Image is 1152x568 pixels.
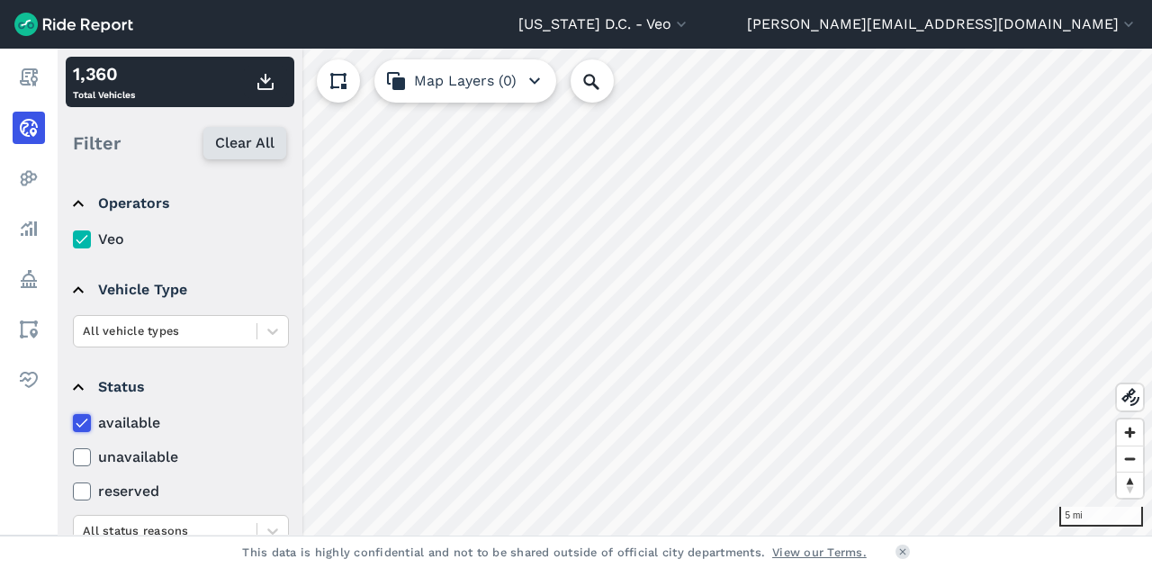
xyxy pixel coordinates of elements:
[73,481,289,502] label: reserved
[73,178,286,229] summary: Operators
[13,364,45,396] a: Health
[73,60,135,104] div: Total Vehicles
[73,362,286,412] summary: Status
[73,446,289,468] label: unavailable
[66,115,294,171] div: Filter
[13,263,45,295] a: Policy
[571,59,643,103] input: Search Location or Vehicles
[374,59,556,103] button: Map Layers (0)
[215,132,274,154] span: Clear All
[1117,419,1143,446] button: Zoom in
[14,13,133,36] img: Ride Report
[13,112,45,144] a: Realtime
[73,412,289,434] label: available
[73,229,289,250] label: Veo
[1117,472,1143,498] button: Reset bearing to north
[73,265,286,315] summary: Vehicle Type
[13,212,45,245] a: Analyze
[518,14,690,35] button: [US_STATE] D.C. - Veo
[13,61,45,94] a: Report
[772,544,867,561] a: View our Terms.
[58,49,1152,536] canvas: Map
[13,162,45,194] a: Heatmaps
[1059,507,1143,527] div: 5 mi
[747,14,1138,35] button: [PERSON_NAME][EMAIL_ADDRESS][DOMAIN_NAME]
[13,313,45,346] a: Areas
[73,60,135,87] div: 1,360
[203,127,286,159] button: Clear All
[1117,446,1143,472] button: Zoom out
